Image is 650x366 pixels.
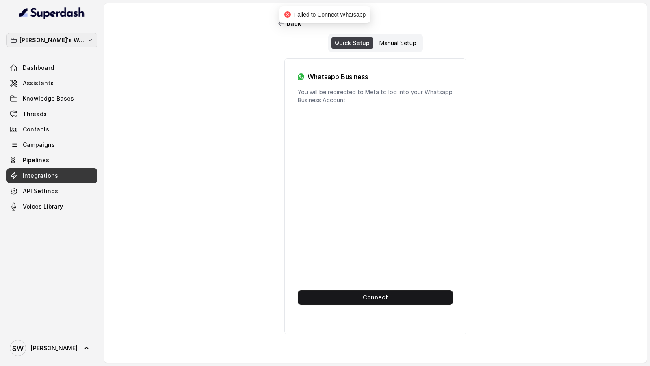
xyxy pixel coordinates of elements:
button: Connect [298,290,453,305]
span: [PERSON_NAME] [31,344,78,352]
a: Assistants [6,76,97,90]
p: You will be redirected to Meta to log into your Whatsapp Business Account [298,88,453,104]
a: Pipelines [6,153,97,168]
text: SW [12,344,24,353]
a: [PERSON_NAME] [6,337,97,360]
a: Campaigns [6,138,97,152]
span: Integrations [23,172,58,180]
span: API Settings [23,187,58,195]
a: Integrations [6,168,97,183]
span: Dashboard [23,64,54,72]
span: Failed to Connect Whatsapp [294,11,366,18]
a: Threads [6,107,97,121]
span: Knowledge Bases [23,95,74,103]
div: Manual Setup [376,37,420,49]
a: Contacts [6,122,97,137]
span: Pipelines [23,156,49,164]
span: Contacts [23,125,49,133]
span: Threads [23,110,47,118]
span: close-circle [284,11,291,18]
button: [PERSON_NAME]'s Workspace [6,33,97,47]
a: API Settings [6,184,97,198]
button: back [274,16,306,31]
a: Knowledge Bases [6,91,97,106]
p: [PERSON_NAME]'s Workspace [19,35,84,45]
a: Dashboard [6,60,97,75]
h3: Whatsapp Business [308,72,368,82]
span: Voices Library [23,202,63,211]
div: Quick Setup [331,37,373,49]
span: Assistants [23,79,54,87]
a: Voices Library [6,199,97,214]
img: whatsapp.f50b2aaae0bd8934e9105e63dc750668.svg [298,73,304,80]
img: light.svg [19,6,85,19]
span: Campaigns [23,141,55,149]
